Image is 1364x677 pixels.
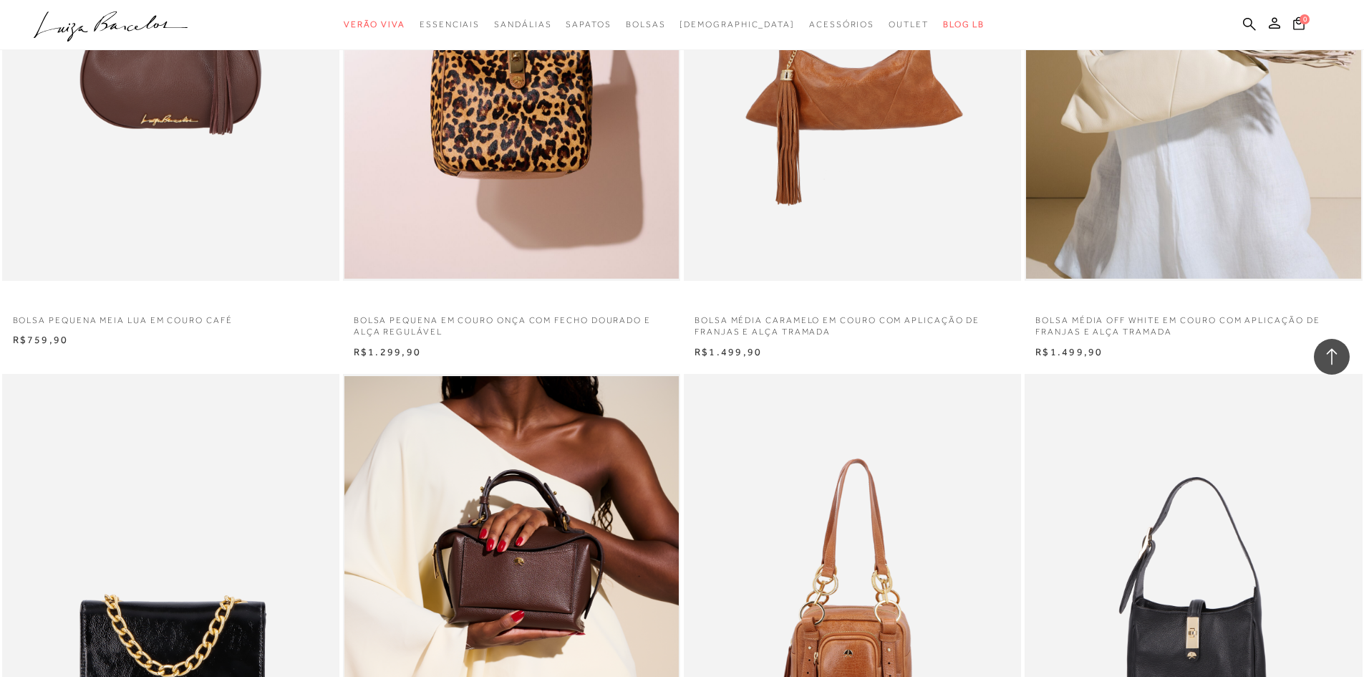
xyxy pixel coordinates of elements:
a: BLOG LB [943,11,985,38]
button: 0 [1289,16,1309,35]
a: categoryNavScreenReaderText [420,11,480,38]
span: Verão Viva [344,19,405,29]
span: Essenciais [420,19,480,29]
a: categoryNavScreenReaderText [566,11,611,38]
span: Bolsas [626,19,666,29]
a: BOLSA MÉDIA OFF WHITE EM COURO COM APLICAÇÃO DE FRANJAS E ALÇA TRAMADA [1025,306,1362,339]
span: R$1.299,90 [354,346,421,357]
span: BLOG LB [943,19,985,29]
a: categoryNavScreenReaderText [626,11,666,38]
span: [DEMOGRAPHIC_DATA] [679,19,795,29]
a: categoryNavScreenReaderText [889,11,929,38]
a: noSubCategoriesText [679,11,795,38]
span: R$1.499,90 [695,346,762,357]
span: Outlet [889,19,929,29]
span: Sapatos [566,19,611,29]
a: BOLSA PEQUENA EM COURO ONÇA COM FECHO DOURADO E ALÇA REGULÁVEL [343,306,680,339]
span: R$1.499,90 [1035,346,1103,357]
a: categoryNavScreenReaderText [344,11,405,38]
a: BOLSA PEQUENA MEIA LUA EM COURO CAFÉ [2,306,339,327]
span: R$759,90 [13,334,69,345]
span: 0 [1300,14,1310,24]
a: categoryNavScreenReaderText [494,11,551,38]
span: Acessórios [809,19,874,29]
a: categoryNavScreenReaderText [809,11,874,38]
span: Sandálias [494,19,551,29]
a: BOLSA MÉDIA CARAMELO EM COURO COM APLICAÇÃO DE FRANJAS E ALÇA TRAMADA [684,306,1021,339]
